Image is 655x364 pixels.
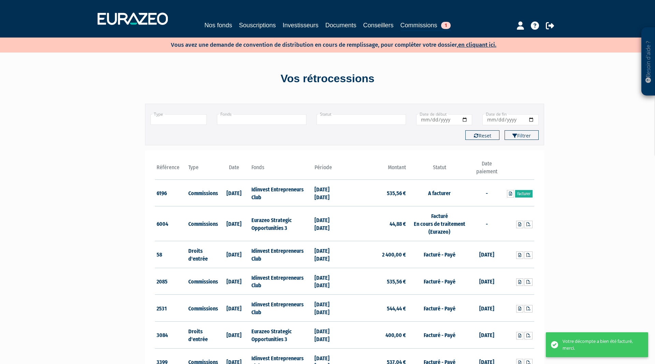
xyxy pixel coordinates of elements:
td: - [471,179,503,206]
td: [DATE] [471,268,503,295]
td: [DATE] [218,241,250,268]
td: Droits d'entrée [187,241,218,268]
td: Eurazeo Strategic Opportunities 3 [250,321,313,348]
a: Documents [325,20,356,30]
td: Idinvest Entrepreneurs Club [250,241,313,268]
td: [DATE] [218,268,250,295]
span: 1 [441,22,451,29]
th: Date [218,160,250,179]
td: Facturé - Payé [408,241,471,268]
td: 44,88 € [345,206,408,241]
td: [DATE] [218,295,250,322]
th: Référence [155,160,187,179]
td: 2 400,00 € [345,241,408,268]
td: [DATE] [DATE] [313,179,345,206]
div: Votre décompte a bien été facturé, merci. [563,338,638,351]
td: Commissions [187,179,218,206]
th: Type [187,160,218,179]
td: [DATE] [471,241,503,268]
img: 1732889491-logotype_eurazeo_blanc_rvb.png [98,13,168,25]
td: [DATE] [471,295,503,322]
td: Commissions [187,295,218,322]
a: Facturer [515,190,533,198]
td: Facturé - Payé [408,321,471,348]
p: Besoin d'aide ? [644,31,652,92]
td: 544,44 € [345,295,408,322]
td: 2531 [155,295,187,322]
th: Montant [345,160,408,179]
a: Commissions1 [401,20,451,31]
button: Filtrer [505,130,539,140]
td: Commissions [187,206,218,241]
td: [DATE] [218,206,250,241]
th: Statut [408,160,471,179]
td: 6004 [155,206,187,241]
td: 535,56 € [345,179,408,206]
td: [DATE] [DATE] [313,241,345,268]
td: Eurazeo Strategic Opportunities 3 [250,206,313,241]
a: Conseillers [363,20,394,30]
td: [DATE] [DATE] [313,268,345,295]
th: Fonds [250,160,313,179]
td: Idinvest Entrepreneurs Club [250,179,313,206]
a: en cliquant ici. [458,41,496,48]
th: Date paiement [471,160,503,179]
td: Idinvest Entrepreneurs Club [250,268,313,295]
td: Facturé - Payé [408,295,471,322]
td: - [471,206,503,241]
td: Droits d'entrée [187,321,218,348]
td: 2085 [155,268,187,295]
td: Idinvest Entrepreneurs Club [250,295,313,322]
td: [DATE] [471,321,503,348]
td: [DATE] [218,179,250,206]
td: 400,00 € [345,321,408,348]
td: 3084 [155,321,187,348]
td: Commissions [187,268,218,295]
p: Vous avez une demande de convention de distribution en cours de remplissage, pour compléter votre... [151,39,496,49]
a: Nos fonds [204,20,232,30]
td: [DATE] [218,321,250,348]
td: 6196 [155,179,187,206]
th: Période [313,160,345,179]
div: Vos rétrocessions [133,71,522,87]
td: Facturé - Payé [408,268,471,295]
td: A facturer [408,179,471,206]
td: 535,56 € [345,268,408,295]
a: Souscriptions [239,20,276,30]
a: Investisseurs [282,20,318,30]
td: [DATE] [DATE] [313,206,345,241]
td: [DATE] [DATE] [313,295,345,322]
button: Reset [465,130,499,140]
td: Facturé En cours de traitement (Eurazeo) [408,206,471,241]
td: [DATE] [DATE] [313,321,345,348]
td: 58 [155,241,187,268]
